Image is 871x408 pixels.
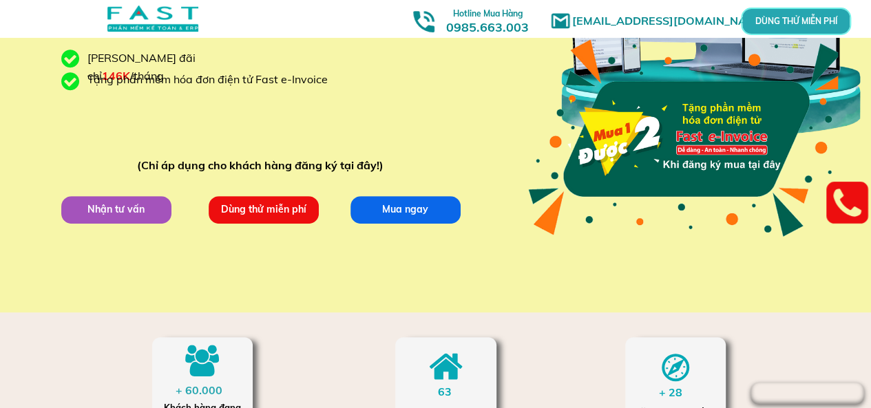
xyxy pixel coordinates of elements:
h1: [EMAIL_ADDRESS][DOMAIN_NAME] [572,12,775,30]
p: Mua ngay [350,195,461,223]
p: Nhận tư vấn [61,195,172,223]
span: 146K [102,69,130,83]
div: 63 [438,383,465,401]
p: DÙNG THỬ MIỄN PHÍ [775,17,817,26]
span: Hotline Mua Hàng [453,8,523,19]
div: + 60.000 [176,382,229,400]
h3: 0985.663.003 [431,5,544,34]
div: + 28 [659,384,695,402]
div: (Chỉ áp dụng cho khách hàng đăng ký tại đây!) [137,157,390,175]
p: Dùng thử miễn phí [208,195,319,223]
div: Tặng phần mềm hóa đơn điện tử Fast e-Invoice [87,71,338,89]
div: [PERSON_NAME] đãi chỉ /tháng [87,50,266,85]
